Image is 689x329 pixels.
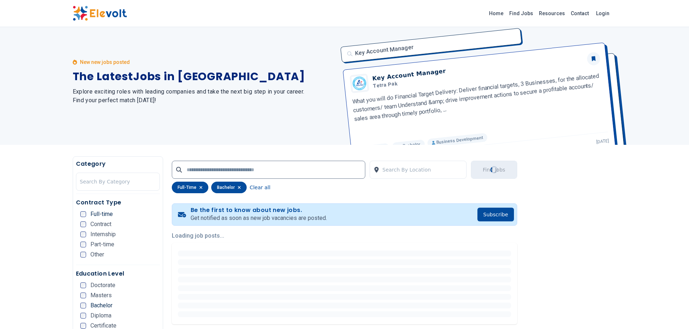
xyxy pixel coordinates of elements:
[80,59,130,66] p: New new jobs posted
[191,214,327,222] p: Get notified as soon as new job vacancies are posted.
[80,282,86,288] input: Doctorate
[80,323,86,329] input: Certificate
[592,6,614,21] a: Login
[76,198,160,207] h5: Contract Type
[90,313,111,319] span: Diploma
[80,242,86,247] input: Part-time
[80,313,86,319] input: Diploma
[471,161,517,179] button: Find JobsLoading...
[477,208,514,221] button: Subscribe
[486,8,506,19] a: Home
[191,207,327,214] h4: Be the first to know about new jobs.
[80,293,86,298] input: Masters
[90,231,116,237] span: Internship
[568,8,592,19] a: Contact
[489,165,499,175] div: Loading...
[80,211,86,217] input: Full-time
[80,252,86,257] input: Other
[80,303,86,308] input: Bachelor
[90,323,116,329] span: Certificate
[90,252,104,257] span: Other
[76,160,160,168] h5: Category
[90,211,113,217] span: Full-time
[250,182,270,193] button: Clear all
[506,8,536,19] a: Find Jobs
[536,8,568,19] a: Resources
[80,231,86,237] input: Internship
[76,269,160,278] h5: Education Level
[211,182,247,193] div: bachelor
[90,293,112,298] span: Masters
[90,282,115,288] span: Doctorate
[172,182,208,193] div: full-time
[90,303,112,308] span: Bachelor
[172,231,517,240] p: Loading job posts...
[653,294,689,329] iframe: Chat Widget
[73,6,127,21] img: Elevolt
[73,87,336,105] h2: Explore exciting roles with leading companies and take the next big step in your career. Find you...
[73,70,336,83] h1: The Latest Jobs in [GEOGRAPHIC_DATA]
[90,242,114,247] span: Part-time
[80,221,86,227] input: Contract
[90,221,111,227] span: Contract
